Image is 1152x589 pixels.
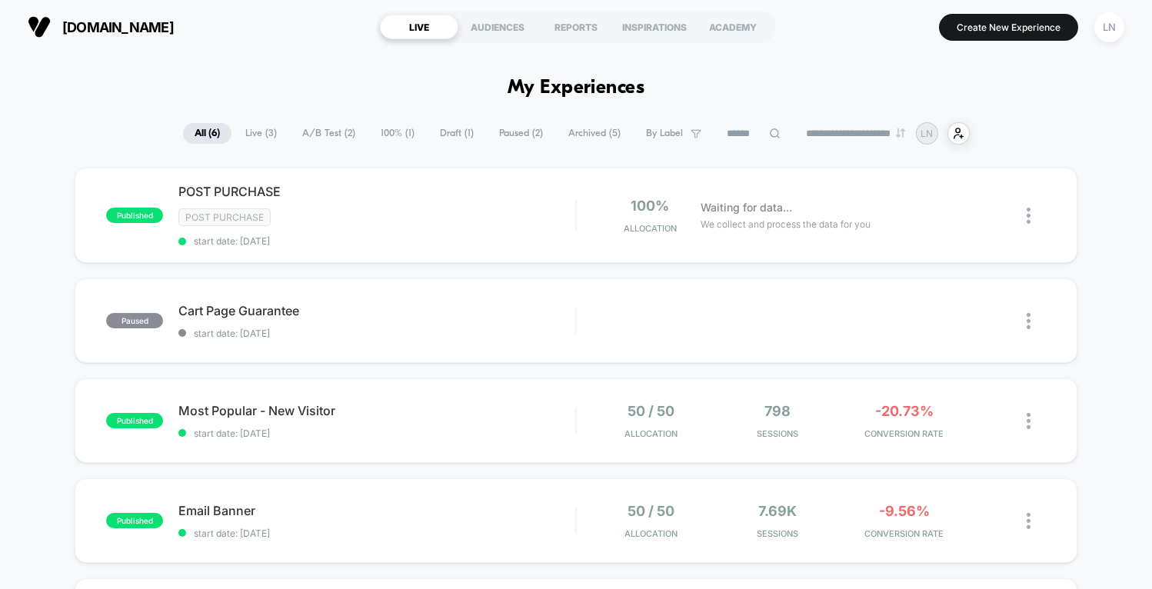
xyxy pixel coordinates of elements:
[178,208,271,226] span: Post Purchase
[1027,313,1030,329] img: close
[764,403,791,419] span: 798
[624,428,678,439] span: Allocation
[183,123,231,144] span: All ( 6 )
[369,123,426,144] span: 100% ( 1 )
[508,77,645,99] h1: My Experiences
[939,14,1078,41] button: Create New Experience
[615,15,694,39] div: INSPIRATIONS
[845,428,964,439] span: CONVERSION RATE
[106,413,163,428] span: published
[624,528,678,539] span: Allocation
[178,428,575,439] span: start date: [DATE]
[62,19,174,35] span: [DOMAIN_NAME]
[701,199,792,216] span: Waiting for data...
[178,527,575,539] span: start date: [DATE]
[106,313,163,328] span: paused
[631,198,669,214] span: 100%
[178,503,575,518] span: Email Banner
[896,128,905,138] img: end
[1027,413,1030,429] img: close
[488,123,554,144] span: Paused ( 2 )
[28,15,51,38] img: Visually logo
[106,208,163,223] span: published
[628,503,674,519] span: 50 / 50
[1027,513,1030,529] img: close
[875,403,934,419] span: -20.73%
[537,15,615,39] div: REPORTS
[718,428,837,439] span: Sessions
[178,184,575,199] span: POST PURCHASE
[458,15,537,39] div: AUDIENCES
[758,503,797,519] span: 7.69k
[628,403,674,419] span: 50 / 50
[646,128,683,139] span: By Label
[291,123,367,144] span: A/B Test ( 2 )
[23,15,178,39] button: [DOMAIN_NAME]
[178,328,575,339] span: start date: [DATE]
[624,223,677,234] span: Allocation
[694,15,772,39] div: ACADEMY
[1027,208,1030,224] img: close
[879,503,930,519] span: -9.56%
[178,303,575,318] span: Cart Page Guarantee
[845,528,964,539] span: CONVERSION RATE
[1090,12,1129,43] button: LN
[178,235,575,247] span: start date: [DATE]
[718,528,837,539] span: Sessions
[921,128,933,139] p: LN
[557,123,632,144] span: Archived ( 5 )
[380,15,458,39] div: LIVE
[1094,12,1124,42] div: LN
[106,513,163,528] span: published
[234,123,288,144] span: Live ( 3 )
[701,217,871,231] span: We collect and process the data for you
[178,403,575,418] span: Most Popular - New Visitor
[428,123,485,144] span: Draft ( 1 )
